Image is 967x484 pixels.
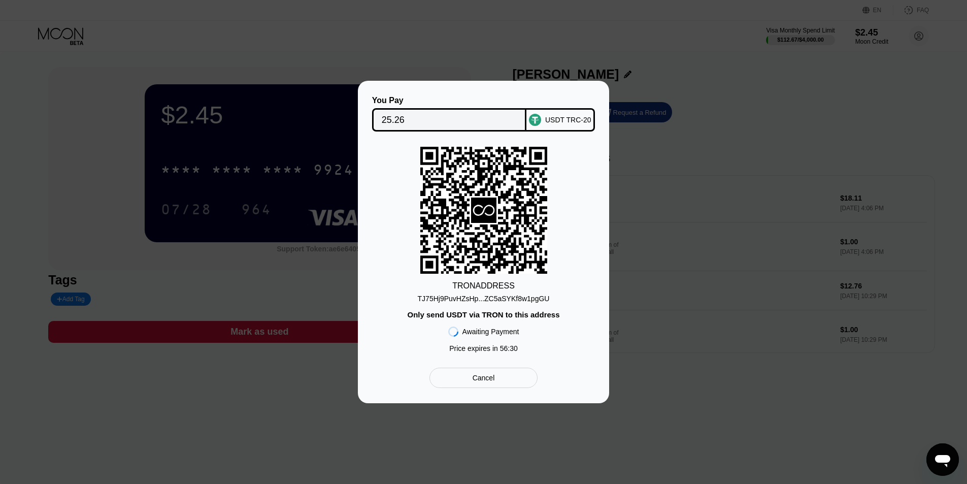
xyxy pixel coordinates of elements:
div: TRON ADDRESS [452,281,515,291]
div: You PayUSDT TRC-20 [373,96,594,132]
div: Only send USDT via TRON to this address [407,310,559,319]
div: Cancel [473,373,495,382]
div: Price expires in [449,344,518,352]
div: TJ75Hj9PuvHZsHp...ZC5aSYKf8w1pgGU [418,291,550,303]
div: Cancel [429,368,538,388]
iframe: Button to launch messaging window, conversation in progress [926,443,959,476]
span: 56 : 30 [500,344,518,352]
div: TJ75Hj9PuvHZsHp...ZC5aSYKf8w1pgGU [418,295,550,303]
div: USDT TRC-20 [545,116,591,124]
div: You Pay [372,96,527,105]
div: Awaiting Payment [462,328,519,336]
